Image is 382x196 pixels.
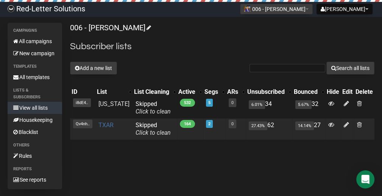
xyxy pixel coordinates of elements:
[8,126,62,138] a: Blacklist
[203,87,226,97] th: Segs: No sort applied, activate to apply an ascending sort
[136,129,171,136] a: Click to clean
[342,88,352,96] div: Edit
[180,99,195,107] span: 532
[294,88,318,96] div: Bounced
[8,174,62,186] a: See reports
[249,121,267,130] span: 27.43%
[136,100,171,115] span: Skipped
[73,120,92,128] span: Qv4nh..
[244,6,250,12] img: 68.jpg
[98,100,129,107] a: [US_STATE]
[246,87,292,97] th: Unsubscribed: No sort applied, activate to apply an ascending sort
[246,118,292,140] td: 62
[341,87,354,97] th: Edit: No sort applied, sorting is disabled
[73,98,91,107] span: i8dE4..
[249,100,265,109] span: 6.01%
[354,87,374,97] th: Delete: No sort applied, sorting is disabled
[8,26,62,35] li: Campaigns
[134,88,169,96] div: List Cleaning
[226,87,246,97] th: ARs: No sort applied, activate to apply an ascending sort
[8,5,14,12] img: 983279c4004ba0864fc8a668c650e103
[70,23,150,32] a: 006 - [PERSON_NAME]
[70,87,95,97] th: ID: No sort applied, sorting is disabled
[8,102,62,114] a: View all lists
[178,88,195,96] div: Active
[204,88,218,96] div: Segs
[8,150,62,162] a: Rules
[292,118,325,140] td: 27
[240,4,313,14] button: 006 - [PERSON_NAME]
[292,97,325,118] td: 32
[356,170,374,188] div: Open Intercom Messenger
[246,97,292,118] td: 34
[95,87,133,97] th: List: No sort applied, activate to apply an ascending sort
[355,88,373,96] div: Delete
[8,141,62,150] li: Others
[8,86,62,102] li: Lists & subscribers
[295,100,312,109] span: 5.67%
[8,165,62,174] li: Reports
[295,121,314,130] span: 14.14%
[97,88,125,96] div: List
[98,121,114,129] a: TXAR
[231,121,234,126] a: 0
[8,47,62,59] a: New campaign
[177,87,203,97] th: Active: No sort applied, activate to apply an ascending sort
[136,108,171,115] a: Click to clean
[208,100,210,105] a: 5
[247,88,285,96] div: Unsubscribed
[8,71,62,83] a: All templates
[72,88,94,96] div: ID
[327,88,339,96] div: Hide
[70,62,117,75] button: Add a new list
[136,121,171,136] span: Skipped
[326,62,374,75] button: Search all lists
[208,121,210,126] a: 2
[317,4,373,14] button: [PERSON_NAME]
[8,114,62,126] a: Housekeeping
[8,62,62,71] li: Templates
[325,87,341,97] th: Hide: No sort applied, sorting is disabled
[231,100,234,105] a: 0
[180,120,195,128] span: 164
[133,87,177,97] th: List Cleaning: No sort applied, activate to apply an ascending sort
[8,35,62,47] a: All campaigns
[292,87,325,97] th: Bounced: No sort applied, activate to apply an ascending sort
[70,40,374,53] h2: Subscriber lists
[227,88,238,96] div: ARs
